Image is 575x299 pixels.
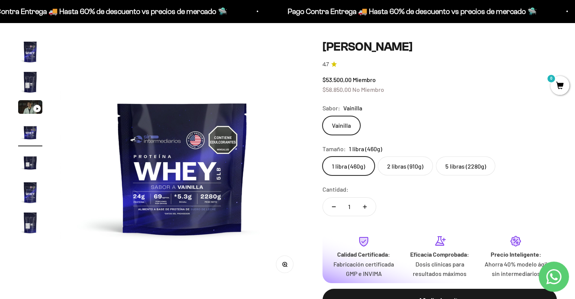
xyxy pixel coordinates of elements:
label: Cantidad: [322,184,349,194]
button: Ir al artículo 3 [18,100,42,116]
strong: Eficacia Comprobada: [410,251,469,258]
img: Proteína Whey - Vainilla [18,40,42,64]
button: Ir al artículo 7 [18,211,42,237]
div: Más detalles sobre la fecha exacta de entrega. [9,58,157,71]
legend: Tamaño: [322,144,346,154]
div: Un mensaje de garantía de satisfacción visible. [9,73,157,87]
span: No Miembro [352,86,384,93]
button: Aumentar cantidad [354,198,376,216]
img: Proteína Whey - Vainilla [18,120,42,144]
button: Ir al artículo 1 [18,40,42,66]
button: Enviar [123,113,157,125]
img: Proteína Whey - Vainilla [18,180,42,204]
strong: Precio Inteligente: [490,251,541,258]
mark: 0 [547,74,556,83]
p: Fabricación certificada GMP e INVIMA [332,259,395,279]
button: Ir al artículo 6 [18,180,42,207]
img: Proteína Whey - Vainilla [18,150,42,174]
span: 4.7 [322,60,329,69]
button: Ir al artículo 2 [18,70,42,96]
div: La confirmación de la pureza de los ingredientes. [9,88,157,109]
p: Ahorra 40% modelo ágil sin intermediarios [484,259,548,279]
p: ¿Qué te daría la seguridad final para añadir este producto a tu carrito? [9,12,157,29]
h1: [PERSON_NAME] [322,40,557,54]
img: Proteína Whey - Vainilla [18,70,42,94]
img: Proteína Whey - Vainilla [60,40,304,284]
legend: Sabor: [322,103,340,113]
p: Dosis clínicas para resultados máximos [408,259,472,279]
button: Reducir cantidad [323,198,345,216]
img: Proteína Whey - Vainilla [18,211,42,235]
div: Un aval de expertos o estudios clínicos en la página. [9,36,157,56]
button: Ir al artículo 4 [18,120,42,146]
a: 0 [550,82,569,90]
strong: Calidad Certificada: [337,251,390,258]
span: $53.500,00 [322,76,352,83]
span: Vainilla [343,103,362,113]
span: Enviar [124,113,156,125]
button: Ir al artículo 5 [18,150,42,177]
p: Pago Contra Entrega 🚚 Hasta 60% de descuento vs precios de mercado 🛸 [280,5,529,17]
a: 4.74.7 de 5.0 estrellas [322,60,557,69]
span: Miembro [353,76,376,83]
span: $58.850,00 [322,86,351,93]
span: 1 libra (460g) [349,144,382,154]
